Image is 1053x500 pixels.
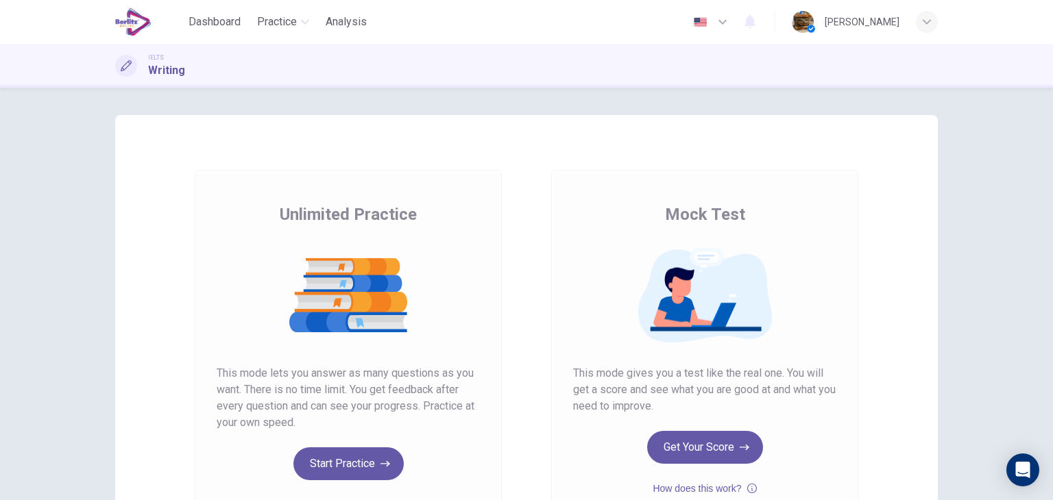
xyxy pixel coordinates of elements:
div: Open Intercom Messenger [1006,453,1039,486]
button: Start Practice [293,447,404,480]
button: Get Your Score [647,431,763,464]
img: Profile picture [792,11,814,33]
button: Practice [252,10,315,34]
span: This mode gives you a test like the real one. You will get a score and see what you are good at a... [573,365,836,414]
span: Practice [257,14,297,30]
button: Dashboard [183,10,246,34]
span: Analysis [326,14,367,30]
span: This mode lets you answer as many questions as you want. There is no time limit. You get feedback... [217,365,480,431]
button: How does this work? [653,480,756,497]
div: [PERSON_NAME] [825,14,899,30]
img: en [692,17,709,27]
span: Unlimited Practice [280,203,417,225]
img: EduSynch logo [115,8,152,36]
span: IELTS [148,53,164,62]
button: Analysis [320,10,372,34]
a: EduSynch logo [115,8,183,36]
h1: Writing [148,62,185,79]
span: Dashboard [189,14,241,30]
span: Mock Test [665,203,745,225]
